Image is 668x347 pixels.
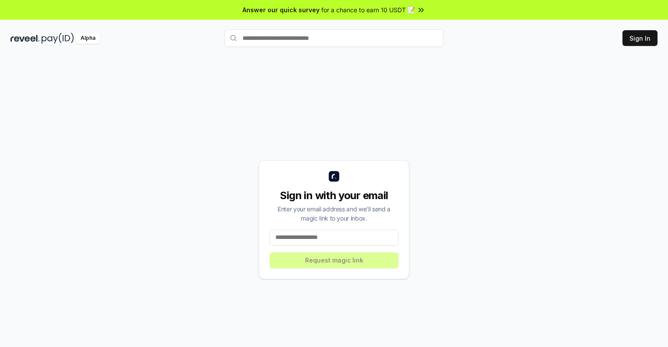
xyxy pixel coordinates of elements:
[243,5,320,14] span: Answer our quick survey
[622,30,657,46] button: Sign In
[42,33,74,44] img: pay_id
[329,171,339,182] img: logo_small
[270,204,398,223] div: Enter your email address and we’ll send a magic link to your inbox.
[321,5,415,14] span: for a chance to earn 10 USDT 📝
[76,33,100,44] div: Alpha
[270,189,398,203] div: Sign in with your email
[11,33,40,44] img: reveel_dark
